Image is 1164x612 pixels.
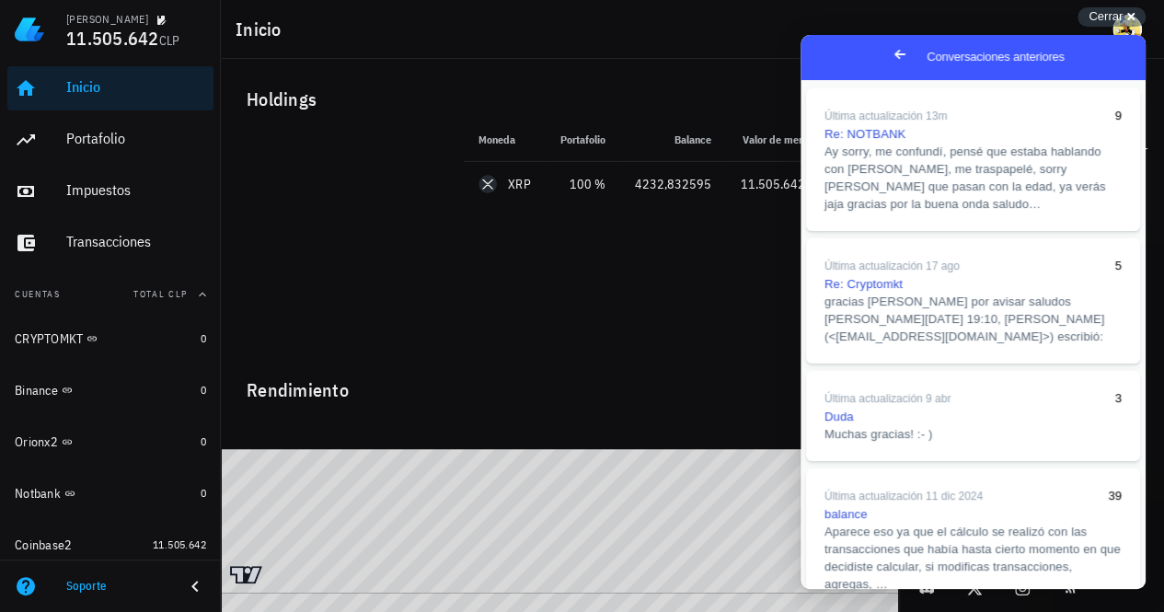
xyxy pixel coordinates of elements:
[315,222,321,240] div: 5
[24,357,150,370] span: Última actualización 9 abr
[24,375,53,388] span: Duda
[7,471,213,515] a: Notbank 0
[6,53,340,576] section: Previous Conversations
[1089,9,1123,23] span: Cerrar
[66,579,169,594] div: Soporte
[620,118,726,162] th: Balance
[24,392,132,406] span: Muchas gracias! :- )
[7,317,213,361] a: CRYPTOMKT 0
[15,15,44,44] img: LedgiFi
[1112,15,1142,44] div: avatar
[24,225,159,237] span: Última actualización 17 ago
[24,472,67,486] span: balance
[66,12,148,27] div: [PERSON_NAME]
[7,66,213,110] a: Inicio
[201,434,206,448] span: 0
[15,486,61,502] div: Notbank
[6,53,340,196] a: Última actualización 13m9Re: NOTBANKAy sorry, me confundí, pensé que estaba hablando con [PERSON_...
[315,72,321,90] div: 9
[66,233,206,250] div: Transacciones
[230,566,262,583] a: Charting by TradingView
[24,92,105,106] span: Re: NOTBANK
[24,490,320,556] span: Aparece eso ya que el cálculo se realizó con las transacciones que había hasta cierto momento en ...
[801,35,1146,589] iframe: Help Scout Beacon - Live Chat, Contact Form, and Knowledge Base
[741,176,805,192] span: 11.505.642
[7,221,213,265] a: Transacciones
[478,175,497,193] div: XRP-icon
[201,486,206,500] span: 0
[7,523,213,567] a: Coinbase2 11.505.642
[464,118,546,162] th: Moneda
[133,288,188,300] span: Total CLP
[24,75,146,87] span: Última actualización 13m
[560,175,605,194] div: 100 %
[7,169,213,214] a: Impuestos
[24,260,305,308] span: gracias [PERSON_NAME] por avisar saludos [PERSON_NAME][DATE] 19:10, [PERSON_NAME] (<[EMAIL_ADDRES...
[635,175,711,194] div: 4232,832595
[15,331,83,347] div: CRYPTOMKT
[7,420,213,464] a: Orionx2 0
[15,434,58,450] div: Orionx2
[24,455,182,468] span: Última actualización 11 dic 2024
[7,368,213,412] a: Binance 0
[159,32,180,49] span: CLP
[308,452,321,470] div: 39
[546,118,620,162] th: Portafolio
[236,15,289,44] h1: Inicio
[15,383,58,398] div: Binance
[66,26,159,51] span: 11.505.642
[232,70,888,129] div: Holdings
[232,361,888,405] div: Rendimiento
[7,118,213,162] a: Portafolio
[7,272,213,317] button: CuentasTotal CLP
[6,433,340,576] a: Última actualización 11 dic 202439balanceAparece eso ya que el cálculo se realizó con las transac...
[24,110,305,176] span: Ay sorry, me confundí, pensé que estaba hablando con [PERSON_NAME], me traspapelé, sorry [PERSON_...
[66,78,206,96] div: Inicio
[153,537,206,551] span: 11.505.642
[15,537,72,553] div: Coinbase2
[508,175,531,193] div: XRP
[6,203,340,329] a: Última actualización 17 ago5Re: Cryptomktgracias [PERSON_NAME] por avisar saludos [PERSON_NAME][D...
[66,130,206,147] div: Portafolio
[726,118,840,162] th: Valor de mercado
[201,383,206,397] span: 0
[66,181,206,199] div: Impuestos
[24,242,102,256] span: Re: Cryptomkt
[201,331,206,345] span: 0
[1078,7,1146,27] button: Cerrar
[315,354,321,373] div: 3
[6,336,340,426] a: Última actualización 9 abr3DudaMuchas gracias! :- )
